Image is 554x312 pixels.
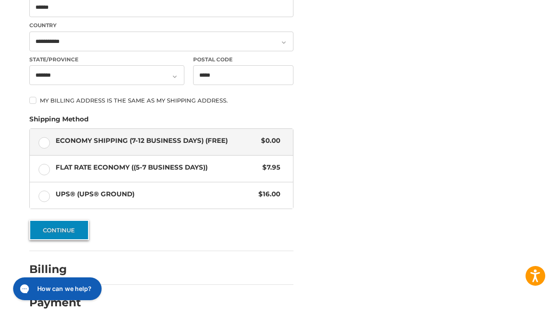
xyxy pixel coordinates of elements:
span: Economy Shipping (7-12 Business Days) (Free) [56,136,257,146]
span: $16.00 [254,189,280,199]
span: Flat Rate Economy ((5-7 Business Days)) [56,163,258,173]
label: State/Province [29,56,184,64]
legend: Shipping Method [29,114,88,128]
iframe: Gorgias live chat messenger [9,274,104,303]
button: Continue [29,220,89,240]
h2: Billing [29,262,81,276]
span: $0.00 [257,136,280,146]
span: $7.95 [258,163,280,173]
span: UPS® (UPS® Ground) [56,189,254,199]
label: My billing address is the same as my shipping address. [29,97,293,104]
label: Country [29,21,293,29]
label: Postal Code [193,56,294,64]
